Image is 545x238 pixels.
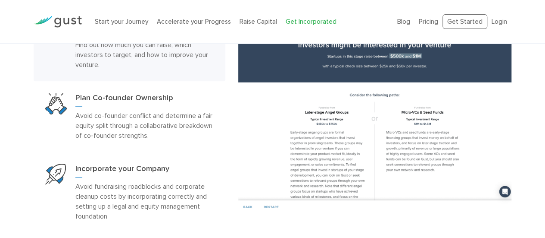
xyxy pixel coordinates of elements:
[157,18,231,25] a: Accelerate your Progress
[75,164,213,178] h3: Incorporate your Company
[95,18,148,25] a: Start your Journey
[238,3,511,213] img: Benchmark your Venture
[75,41,208,69] span: Find out how much you can raise, which investors to target, and how to improve your venture.
[34,81,225,152] a: Plan Co Founder OwnershipPlan Co-founder OwnershipAvoid co-founder conflict and determine a fair ...
[240,18,277,25] a: Raise Capital
[75,93,213,107] h3: Plan Co-founder Ownership
[397,18,410,25] a: Blog
[45,164,66,184] img: Start Your Company
[286,18,336,25] a: Get Incorporated
[75,111,213,140] p: Avoid co-founder conflict and determine a fair equity split through a collaborative breakdown of ...
[45,93,67,114] img: Plan Co Founder Ownership
[34,16,82,28] img: Gust Logo
[34,152,225,233] a: Start Your CompanyIncorporate your CompanyAvoid fundraising roadblocks and corporate cleanup cost...
[492,18,507,25] a: Login
[75,181,213,221] p: Avoid fundraising roadblocks and corporate cleanup costs by incorporating correctly and setting u...
[419,18,438,25] a: Pricing
[442,14,487,29] a: Get Started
